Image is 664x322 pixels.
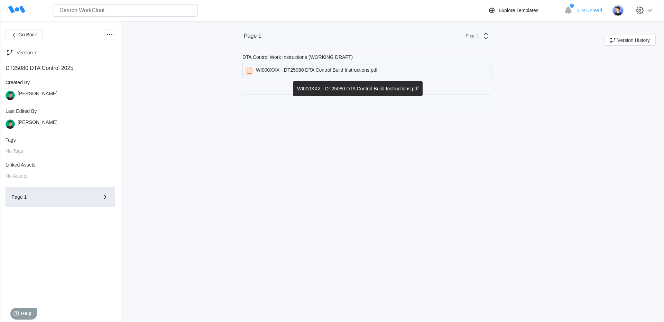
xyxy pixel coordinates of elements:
[488,6,561,15] a: Explore Templates
[6,119,15,129] img: user.png
[256,67,377,75] div: WI000XXX - DT25080 DTA Control Build Instructions.pdf
[293,81,423,96] div: WI000XXX - DT25080 DTA Control Build Instructions.pdf
[612,5,624,16] img: user-5.png
[6,108,115,114] div: Last Edited By
[499,8,538,13] div: Explore Templates
[18,119,57,129] div: [PERSON_NAME]
[605,35,656,46] button: Version History
[577,8,602,13] span: 319 Unread
[6,137,115,143] div: Tags
[53,4,198,17] input: Search WorkClout
[244,33,261,39] div: Page 1
[462,34,479,38] div: Page 1
[6,80,115,85] div: Created By
[6,162,115,168] div: Linked Assets
[6,187,115,207] button: Page 1
[617,38,650,43] span: Version History
[6,148,115,154] div: No Tags
[17,50,37,55] div: Version 7
[6,65,115,71] div: DT25080 DTA Control 2025
[6,173,115,179] div: No Assets
[6,91,15,100] img: user.png
[242,54,353,60] div: DTA Control Work Instructions (WORKING DRAFT)
[18,91,57,100] div: [PERSON_NAME]
[11,195,90,199] div: Page 1
[6,29,43,40] button: Go Back
[18,32,37,37] span: Go Back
